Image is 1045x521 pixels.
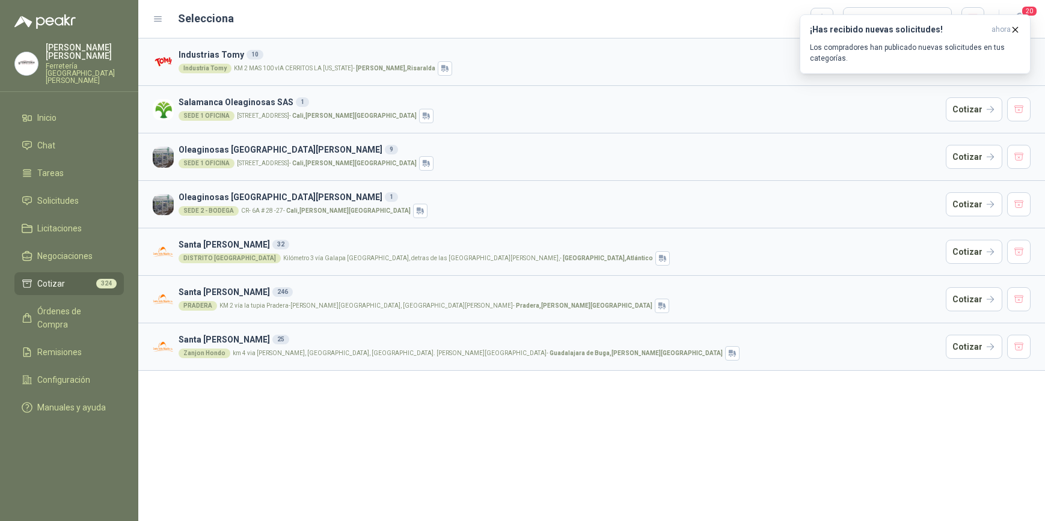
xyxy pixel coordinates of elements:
[946,287,1002,311] button: Cotizar
[14,189,124,212] a: Solicitudes
[14,300,124,336] a: Órdenes de Compra
[179,285,941,299] h3: Santa [PERSON_NAME]
[233,350,723,356] p: km 4 via [PERSON_NAME], [GEOGRAPHIC_DATA], [GEOGRAPHIC_DATA]. [PERSON_NAME][GEOGRAPHIC_DATA] -
[286,207,411,214] strong: Cali , [PERSON_NAME][GEOGRAPHIC_DATA]
[179,206,239,216] div: SEDE 2 - BODEGA
[96,279,117,288] span: 324
[179,301,217,311] div: PRADERA
[14,396,124,419] a: Manuales y ayuda
[272,335,289,344] div: 25
[946,240,1002,264] button: Cotizar
[37,194,79,207] span: Solicitudes
[153,52,174,73] img: Company Logo
[179,333,941,346] h3: Santa [PERSON_NAME]
[241,208,411,214] p: CR- 6A # 28 -27 -
[153,194,174,215] img: Company Logo
[179,238,941,251] h3: Santa [PERSON_NAME]
[14,341,124,364] a: Remisiones
[14,162,124,184] a: Tareas
[1021,5,1038,17] span: 20
[516,302,652,309] strong: Pradera , [PERSON_NAME][GEOGRAPHIC_DATA]
[37,305,112,331] span: Órdenes de Compra
[272,240,289,249] div: 32
[14,14,76,29] img: Logo peakr
[179,48,941,61] h3: Industrias Tomy
[46,62,124,84] p: Ferretería [GEOGRAPHIC_DATA][PERSON_NAME]
[14,272,124,295] a: Cotizar324
[247,50,263,59] div: 10
[1009,8,1031,30] button: 20
[179,159,234,168] div: SEDE 1 OFICINA
[14,134,124,157] a: Chat
[37,277,65,290] span: Cotizar
[37,139,55,152] span: Chat
[37,166,64,180] span: Tareas
[179,349,230,358] div: Zanjon Hondo
[153,99,174,120] img: Company Logo
[14,217,124,240] a: Licitaciones
[37,346,82,359] span: Remisiones
[153,289,174,310] img: Company Logo
[237,160,417,166] p: [STREET_ADDRESS] -
[385,145,398,154] div: 9
[179,64,231,73] div: Industria Tomy
[179,143,941,156] h3: Oleaginosas [GEOGRAPHIC_DATA][PERSON_NAME]
[234,66,435,72] p: KM 2 MAS 100 vIA CERRITOS LA [US_STATE] -
[153,337,174,358] img: Company Logo
[563,255,653,261] strong: [GEOGRAPHIC_DATA] , Atlántico
[179,254,281,263] div: DISTRITO [GEOGRAPHIC_DATA]
[946,145,1002,169] button: Cotizar
[179,190,941,204] h3: Oleaginosas [GEOGRAPHIC_DATA][PERSON_NAME]
[292,112,417,119] strong: Cali , [PERSON_NAME][GEOGRAPHIC_DATA]
[37,401,106,414] span: Manuales y ayuda
[800,14,1031,74] button: ¡Has recibido nuevas solicitudes!ahora Los compradores han publicado nuevas solicitudes en tus ca...
[37,222,82,235] span: Licitaciones
[946,97,1002,121] button: Cotizar
[37,111,57,124] span: Inicio
[810,42,1020,64] p: Los compradores han publicado nuevas solicitudes en tus categorías.
[153,147,174,168] img: Company Logo
[356,65,435,72] strong: [PERSON_NAME] , Risaralda
[292,160,417,166] strong: Cali , [PERSON_NAME][GEOGRAPHIC_DATA]
[179,111,234,121] div: SEDE 1 OFICINA
[178,10,234,27] h2: Selecciona
[37,373,90,386] span: Configuración
[153,242,174,263] img: Company Logo
[237,113,417,119] p: [STREET_ADDRESS] -
[15,52,38,75] img: Company Logo
[810,25,987,35] h3: ¡Has recibido nuevas solicitudes!
[46,43,124,60] p: [PERSON_NAME] [PERSON_NAME]
[219,303,652,309] p: KM 2 vía la tupia Pradera-[PERSON_NAME][GEOGRAPHIC_DATA], [GEOGRAPHIC_DATA][PERSON_NAME] -
[550,350,723,356] strong: Guadalajara de Buga , [PERSON_NAME][GEOGRAPHIC_DATA]
[272,287,293,297] div: 246
[179,96,941,109] h3: Salamanca Oleaginosas SAS
[37,249,93,263] span: Negociaciones
[991,25,1011,35] span: ahora
[296,97,309,107] div: 1
[14,106,124,129] a: Inicio
[843,7,952,31] button: Cargar cotizaciones
[946,192,1002,216] button: Cotizar
[14,368,124,391] a: Configuración
[14,245,124,267] a: Negociaciones
[283,255,653,261] p: Kilómetro 3 vía Galapa [GEOGRAPHIC_DATA], detras de las [GEOGRAPHIC_DATA][PERSON_NAME], -
[946,335,1002,359] button: Cotizar
[385,192,398,202] div: 1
